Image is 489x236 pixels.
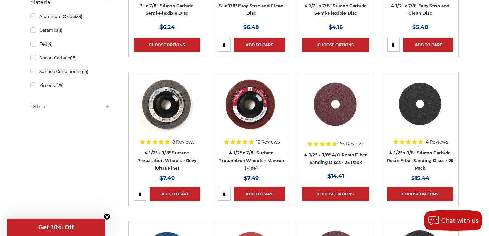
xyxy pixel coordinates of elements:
[139,77,195,132] img: Gray Surface Prep Disc
[30,66,110,78] a: Surface Conditioning
[391,3,450,16] a: 4-1/2" x 7/8" Easy Strip and Clean Disc
[70,55,77,60] span: (15)
[256,140,280,144] span: 12 Reviews
[134,77,201,144] a: Gray Surface Prep Disc
[426,140,448,144] span: 4 Reviews
[159,175,175,181] span: $7.49
[441,217,479,224] span: Chat with us
[305,3,367,16] a: 4-1/2” x 7/8” Silicon Carbide Semi-Flexible Disc
[387,150,454,171] a: 4-1/2" x 7/8" Silicon Carbide Resin Fiber Sanding Discs - 25 Pack
[234,187,285,201] a: Add to Cart
[30,38,110,50] a: Felt
[234,38,285,52] a: Add to Cart
[387,77,454,144] a: 4.5 Inch Silicon Carbide Resin Fiber Discs
[137,150,196,171] a: 4-1/2" x 7/8" Surface Preparation Wheels - Grey (Ultra Fine)
[47,41,53,47] span: (4)
[218,150,284,171] a: 4-1/2" x 7/8" Surface Preparation Wheels - Maroon (Fine)
[56,83,64,88] span: (29)
[30,79,110,91] a: Zirconia
[308,77,364,132] img: 4.5 inch resin fiber disc
[244,175,259,181] span: $7.49
[329,24,343,30] span: $4.16
[403,38,454,52] a: Add to Cart
[340,141,364,146] span: 66 Reviews
[411,175,429,181] span: $15.44
[219,3,284,16] a: 5" x 7/8" Easy Strip and Clean Disc
[134,38,201,52] a: Choose Options
[30,24,110,36] a: Ceramic
[30,10,110,22] a: Aluminum Oxide
[412,24,428,30] span: $5.40
[387,187,454,201] a: Choose Options
[7,219,105,236] div: Get 10% OffClose teaser
[302,187,369,201] a: Choose Options
[57,28,62,33] span: (11)
[304,152,367,165] a: 4-1/2" x 7/8" A/O Resin Fiber Sanding Discs - 25 Pack
[243,24,259,30] span: $6.48
[83,69,88,74] span: (5)
[392,77,448,132] img: 4.5 Inch Silicon Carbide Resin Fiber Discs
[302,38,369,52] a: Choose Options
[140,3,194,16] a: 7” x 7/8” Silicon Carbide Semi-Flexible Disc
[159,24,175,30] span: $6.24
[104,213,110,220] button: Close teaser
[302,77,369,144] a: 4.5 inch resin fiber disc
[75,14,82,19] span: (33)
[30,102,110,111] h5: Other
[30,52,110,64] a: Silicon Carbide
[150,187,201,201] a: Add to Cart
[218,77,285,144] a: Maroon Surface Prep Disc
[424,210,482,231] button: Chat with us
[224,77,279,132] img: Maroon Surface Prep Disc
[327,173,344,179] span: $14.41
[172,140,194,144] span: 8 Reviews
[38,224,74,231] span: Get 10% Off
